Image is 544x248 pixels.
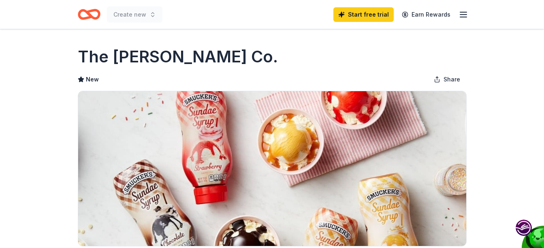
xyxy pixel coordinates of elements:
h1: The [PERSON_NAME] Co. [78,45,278,68]
a: Earn Rewards [397,7,455,22]
button: Create new [107,6,162,23]
button: Share [427,71,467,88]
span: Share [444,75,460,84]
a: Start free trial [333,7,394,22]
span: New [86,75,99,84]
a: Home [78,5,100,24]
span: Create new [113,10,146,19]
img: Image for The J.M. Smucker Co. [78,91,466,246]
